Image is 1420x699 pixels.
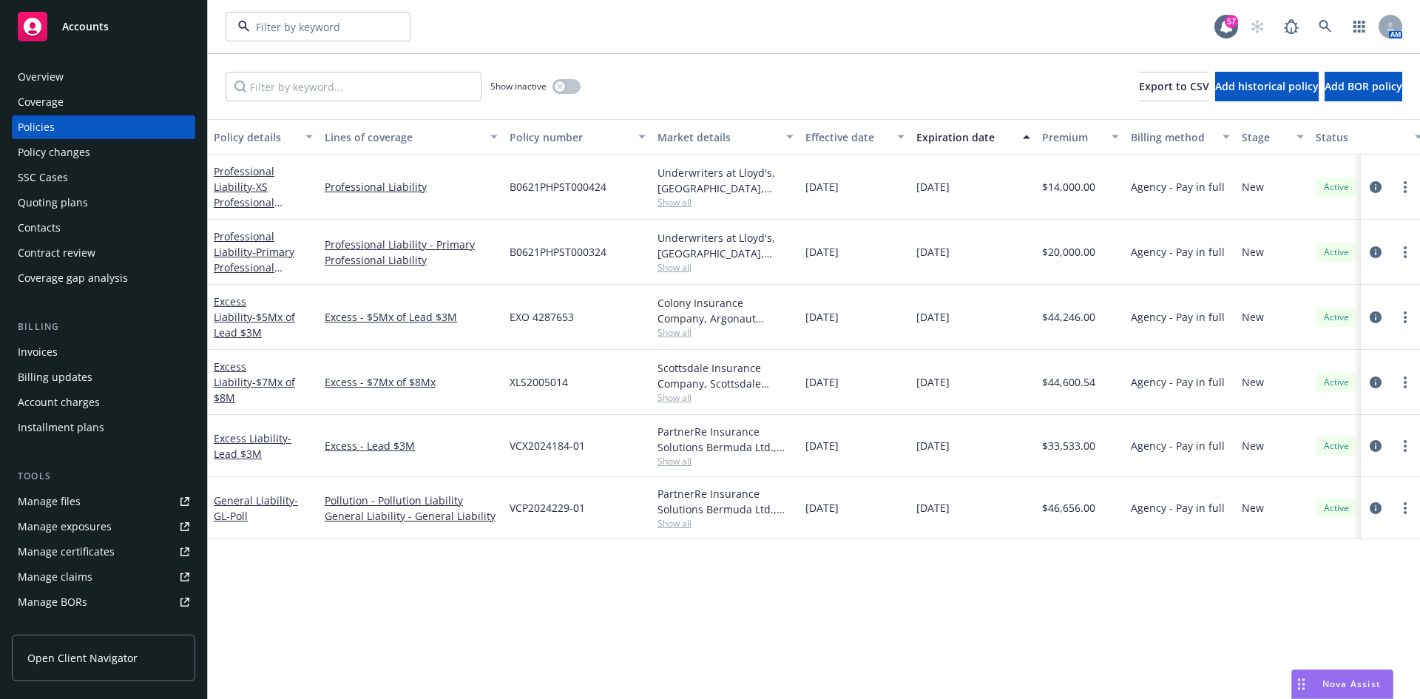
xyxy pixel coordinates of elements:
div: 57 [1225,15,1238,28]
span: Export to CSV [1139,79,1209,93]
span: Agency - Pay in full [1131,244,1225,260]
span: B0621PHPST000424 [510,179,606,195]
button: Lines of coverage [319,119,504,155]
button: Market details [652,119,799,155]
span: Agency - Pay in full [1131,179,1225,195]
span: Show all [657,326,794,339]
span: $44,600.54 [1042,374,1095,390]
span: [DATE] [916,309,950,325]
span: - $7Mx of $8M [214,375,295,405]
a: Pollution - Pollution Liability [325,493,498,508]
div: PartnerRe Insurance Solutions Bermuda Ltd., PartnerRE Insurance Solutions of Bermuda Ltd., Brown ... [657,424,794,455]
div: Manage claims [18,565,92,589]
span: XLS2005014 [510,374,568,390]
a: Report a Bug [1277,12,1306,41]
div: Overview [18,65,64,89]
div: Installment plans [18,416,104,439]
a: Coverage gap analysis [12,266,195,290]
div: Manage files [18,490,81,513]
div: Account charges [18,391,100,414]
button: Expiration date [910,119,1036,155]
span: - XS Professional Liability [214,180,283,225]
span: Active [1322,180,1351,194]
a: circleInformation [1367,437,1384,455]
span: Manage exposures [12,515,195,538]
span: Show all [657,517,794,530]
a: circleInformation [1367,499,1384,517]
div: Invoices [18,340,58,364]
span: B0621PHPST000324 [510,244,606,260]
span: [DATE] [805,179,839,195]
span: Add historical policy [1215,79,1319,93]
a: Professional Liability [214,229,294,290]
a: Coverage [12,90,195,114]
span: [DATE] [805,244,839,260]
span: Show all [657,196,794,209]
span: $46,656.00 [1042,500,1095,516]
a: Search [1311,12,1340,41]
a: General Liability [214,493,298,523]
a: Account charges [12,391,195,414]
span: Show all [657,261,794,274]
span: Active [1322,311,1351,324]
button: Billing method [1125,119,1236,155]
span: - Primary Professional Liability [214,245,294,290]
span: Agency - Pay in full [1131,438,1225,453]
span: Agency - Pay in full [1131,500,1225,516]
div: Coverage [18,90,64,114]
span: [DATE] [916,500,950,516]
div: Lines of coverage [325,129,481,145]
a: Excess Liability [214,359,295,405]
div: Scottsdale Insurance Company, Scottsdale Insurance Company (Nationwide), Brown & Riding Insurance... [657,360,794,391]
span: Accounts [62,21,109,33]
div: Contract review [18,241,95,265]
button: Premium [1036,119,1125,155]
a: circleInformation [1367,374,1384,391]
a: Manage certificates [12,540,195,564]
div: Billing [12,320,195,334]
button: Export to CSV [1139,72,1209,101]
div: Contacts [18,216,61,240]
a: Manage BORs [12,590,195,614]
span: $20,000.00 [1042,244,1095,260]
div: Coverage gap analysis [18,266,128,290]
span: Active [1322,376,1351,389]
a: more [1396,243,1414,261]
a: Manage files [12,490,195,513]
div: Status [1316,129,1406,145]
a: Overview [12,65,195,89]
button: Add historical policy [1215,72,1319,101]
a: Policy changes [12,141,195,164]
div: Colony Insurance Company, Argonaut Insurance Company (Argo), Brown & Riding Insurance Services, Inc. [657,295,794,326]
button: Effective date [799,119,910,155]
a: SSC Cases [12,166,195,189]
div: Drag to move [1292,670,1311,698]
span: [DATE] [916,438,950,453]
span: [DATE] [805,374,839,390]
a: Excess - $7Mx of $8Mx [325,374,498,390]
a: Policies [12,115,195,139]
div: Stage [1242,129,1288,145]
span: [DATE] [805,309,839,325]
div: Manage exposures [18,515,112,538]
a: Professional Liability - Primary Professional Liability [325,237,498,268]
div: Expiration date [916,129,1014,145]
span: VCX2024184-01 [510,438,585,453]
a: Excess - Lead $3M [325,438,498,453]
a: Professional Liability [325,179,498,195]
input: Filter by keyword [250,19,380,35]
span: New [1242,309,1264,325]
span: Agency - Pay in full [1131,374,1225,390]
div: Effective date [805,129,888,145]
span: Active [1322,502,1351,515]
a: more [1396,374,1414,391]
div: Market details [657,129,777,145]
span: $33,533.00 [1042,438,1095,453]
span: New [1242,438,1264,453]
a: Professional Liability [214,164,274,225]
div: Policies [18,115,55,139]
span: [DATE] [916,244,950,260]
div: PartnerRe Insurance Solutions Bermuda Ltd., PartnerRE Insurance Solutions of Bermuda Ltd., Brown ... [657,486,794,517]
a: Excess Liability [214,294,295,340]
span: Show all [657,391,794,404]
